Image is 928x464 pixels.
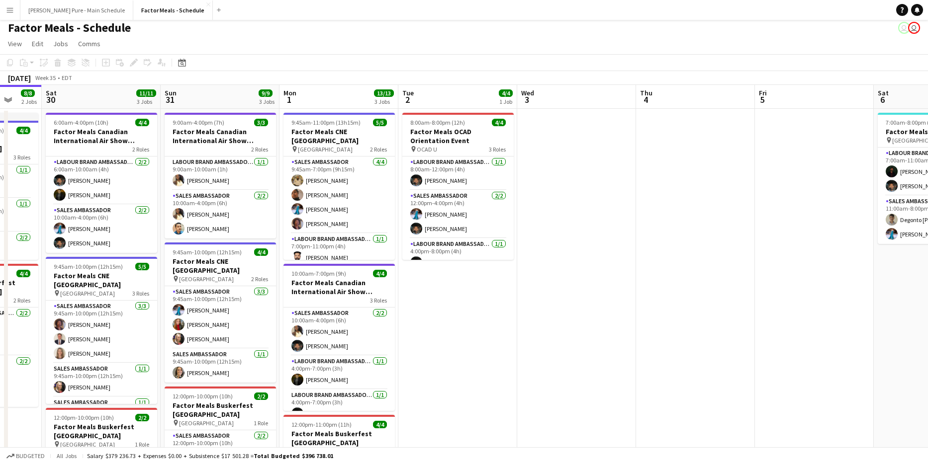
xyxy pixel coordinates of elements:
app-job-card: 8:00am-8:00pm (12h)4/4Factor Meals OCAD Orientation Event OCAD U3 RolesLabour Brand Ambassadors1/... [402,113,514,260]
span: 10:00am-7:00pm (9h) [291,270,346,277]
span: 3 [520,94,534,105]
app-job-card: 9:45am-10:00pm (12h15m)5/5Factor Meals CNE [GEOGRAPHIC_DATA] [GEOGRAPHIC_DATA]3 RolesSales Ambass... [46,257,157,404]
span: 9:45am-11:00pm (13h15m) [291,119,361,126]
span: 3/3 [254,119,268,126]
span: 5/5 [135,263,149,270]
span: Sun [165,88,177,97]
app-card-role: Sales Ambassador3/39:45am-10:00pm (12h15m)[PERSON_NAME][PERSON_NAME][PERSON_NAME] [165,286,276,349]
span: Sat [46,88,57,97]
span: Week 35 [33,74,58,81]
app-card-role: Sales Ambassador1/1 [46,397,157,431]
span: Comms [78,39,100,48]
app-card-role: Labour Brand Ambassadors2/26:00am-10:00am (4h)[PERSON_NAME][PERSON_NAME] [46,156,157,205]
a: Edit [28,37,47,50]
span: 9:45am-10:00pm (12h15m) [54,263,123,270]
app-job-card: 9:45am-11:00pm (13h15m)5/5Factor Meals CNE [GEOGRAPHIC_DATA] [GEOGRAPHIC_DATA]2 RolesSales Ambass... [283,113,395,260]
h3: Factor Meals Buskerfest [GEOGRAPHIC_DATA] [46,422,157,440]
div: Salary $379 236.73 + Expenses $0.00 + Subsistence $17 501.28 = [87,452,333,460]
span: 4/4 [499,89,513,97]
div: 3 Jobs [374,98,393,105]
span: 6:00am-4:00pm (10h) [54,119,108,126]
div: EDT [62,74,72,81]
div: 2 Jobs [21,98,37,105]
span: Fri [759,88,767,97]
app-user-avatar: Tifany Scifo [908,22,920,34]
span: Jobs [53,39,68,48]
span: [GEOGRAPHIC_DATA] [179,419,234,427]
span: 2/2 [254,392,268,400]
span: 4/4 [492,119,506,126]
a: Comms [74,37,104,50]
span: 3 Roles [13,154,30,161]
span: Tue [402,88,414,97]
span: 31 [163,94,177,105]
app-card-role: Sales Ambassador2/210:00am-4:00pm (6h)[PERSON_NAME][PERSON_NAME] [165,190,276,238]
h3: Factor Meals Canadian International Air Show [GEOGRAPHIC_DATA] [46,127,157,145]
span: 2 Roles [251,146,268,153]
span: All jobs [55,452,79,460]
span: Total Budgeted $396 738.01 [254,452,333,460]
h3: Factor Meals OCAD Orientation Event [402,127,514,145]
span: 3 Roles [132,290,149,297]
h3: Factor Meals Buskerfest [GEOGRAPHIC_DATA] [283,429,395,447]
span: 1 Role [135,441,149,448]
h3: Factor Meals Canadian International Air Show [GEOGRAPHIC_DATA] [165,127,276,145]
a: Jobs [49,37,72,50]
app-card-role: Sales Ambassador4/49:45am-7:00pm (9h15m)[PERSON_NAME][PERSON_NAME][PERSON_NAME][PERSON_NAME] [283,156,395,233]
span: 1 [282,94,296,105]
span: 4/4 [373,270,387,277]
span: 6 [876,94,889,105]
app-card-role: Labour Brand Ambassadors1/18:00am-12:00pm (4h)[PERSON_NAME] [402,156,514,190]
span: 9:45am-10:00pm (12h15m) [173,248,242,256]
span: OCAD U [417,146,437,153]
app-card-role: Labour Brand Ambassadors1/17:00pm-11:00pm (4h)[PERSON_NAME] [283,233,395,267]
span: 12:00pm-10:00pm (10h) [54,414,114,421]
span: Wed [521,88,534,97]
span: 4/4 [135,119,149,126]
span: 2 Roles [370,146,387,153]
app-job-card: 9:45am-10:00pm (12h15m)4/4Factor Meals CNE [GEOGRAPHIC_DATA] [GEOGRAPHIC_DATA]2 RolesSales Ambass... [165,242,276,383]
app-card-role: Labour Brand Ambassadors1/14:00pm-7:00pm (3h)[PERSON_NAME] [283,389,395,423]
span: 1 Role [254,419,268,427]
app-card-role: Sales Ambassador2/210:00am-4:00pm (6h)[PERSON_NAME][PERSON_NAME] [283,308,395,356]
app-card-role: Sales Ambassador2/212:00pm-4:00pm (4h)[PERSON_NAME][PERSON_NAME] [402,190,514,238]
app-card-role: Labour Brand Ambassadors1/19:00am-10:00am (1h)[PERSON_NAME] [165,156,276,190]
span: 4/4 [16,270,30,277]
app-job-card: 6:00am-4:00pm (10h)4/4Factor Meals Canadian International Air Show [GEOGRAPHIC_DATA]2 RolesLabour... [46,113,157,253]
div: 3 Jobs [137,98,156,105]
span: Budgeted [16,453,45,460]
span: 3 Roles [370,297,387,304]
span: 8/8 [21,89,35,97]
app-job-card: 9:00am-4:00pm (7h)3/3Factor Meals Canadian International Air Show [GEOGRAPHIC_DATA]2 RolesLabour ... [165,113,276,238]
button: [PERSON_NAME] Pure - Main Schedule [20,0,133,20]
span: Thu [640,88,652,97]
div: 10:00am-7:00pm (9h)4/4Factor Meals Canadian International Air Show [GEOGRAPHIC_DATA]3 RolesSales ... [283,264,395,411]
span: 9:00am-4:00pm (7h) [173,119,224,126]
span: [GEOGRAPHIC_DATA] [298,146,353,153]
a: View [4,37,26,50]
app-card-role: Sales Ambassador3/39:45am-10:00pm (12h15m)[PERSON_NAME][PERSON_NAME][PERSON_NAME] [46,301,157,363]
span: 4/4 [254,248,268,256]
app-card-role: Labour Brand Ambassadors1/14:00pm-7:00pm (3h)[PERSON_NAME] [283,356,395,389]
span: 12:00pm-11:00pm (11h) [291,421,352,428]
button: Budgeted [5,451,46,462]
span: 2 Roles [13,297,30,304]
app-user-avatar: Tifany Scifo [898,22,910,34]
h3: Factor Meals Buskerfest [GEOGRAPHIC_DATA] [165,401,276,419]
span: [GEOGRAPHIC_DATA] [60,441,115,448]
app-card-role: Sales Ambassador2/210:00am-4:00pm (6h)[PERSON_NAME][PERSON_NAME] [46,205,157,253]
span: 8:00am-8:00pm (12h) [410,119,465,126]
h3: Factor Meals Canadian International Air Show [GEOGRAPHIC_DATA] [283,278,395,296]
app-card-role: Sales Ambassador1/19:45am-10:00pm (12h15m)[PERSON_NAME] [46,363,157,397]
span: Mon [283,88,296,97]
span: 4 [639,94,652,105]
span: 9/9 [259,89,273,97]
span: Edit [32,39,43,48]
div: [DATE] [8,73,31,83]
div: 3 Jobs [259,98,275,105]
